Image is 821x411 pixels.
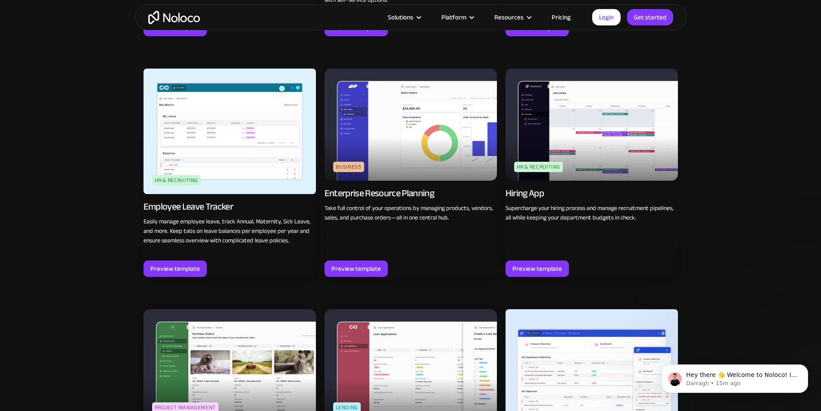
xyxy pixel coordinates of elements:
[388,12,413,23] div: Solutions
[649,346,821,407] iframe: Intercom notifications message
[377,12,431,23] div: Solutions
[144,69,316,277] a: HR & RecruitingEmployee Leave TrackerEasily manage employee leave, track Annual, Maternity, Sick ...
[494,12,524,23] div: Resources
[144,201,233,213] div: Employee Leave Tracker
[331,263,381,274] div: Preview template
[592,9,621,25] a: Login
[484,12,541,23] div: Resources
[541,12,581,23] a: Pricing
[152,175,201,185] div: HR & Recruiting
[506,187,544,199] div: Hiring App
[441,12,466,23] div: Platform
[514,162,563,172] div: HR & Recruiting
[325,187,434,199] div: Enterprise Resource Planning
[333,162,364,172] div: Business
[325,69,497,277] a: BusinessEnterprise Resource PlanningTake full control of your operations by managing products, ve...
[627,9,673,25] a: Get started
[148,11,200,24] a: home
[431,12,484,23] div: Platform
[325,204,497,223] p: Take full control of your operations by managing products, vendors, sales, and purchase orders—al...
[506,69,678,277] a: HR & RecruitingHiring AppSupercharge your hiring process and manage recruitment pipelines, all wh...
[150,263,200,274] div: Preview template
[512,263,562,274] div: Preview template
[506,204,678,223] p: Supercharge your hiring process and manage recruitment pipelines, all while keeping your departme...
[144,217,316,245] p: Easily manage employee leave, track Annual, Maternity, Sick Leave, and more. Keep tabs on leave b...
